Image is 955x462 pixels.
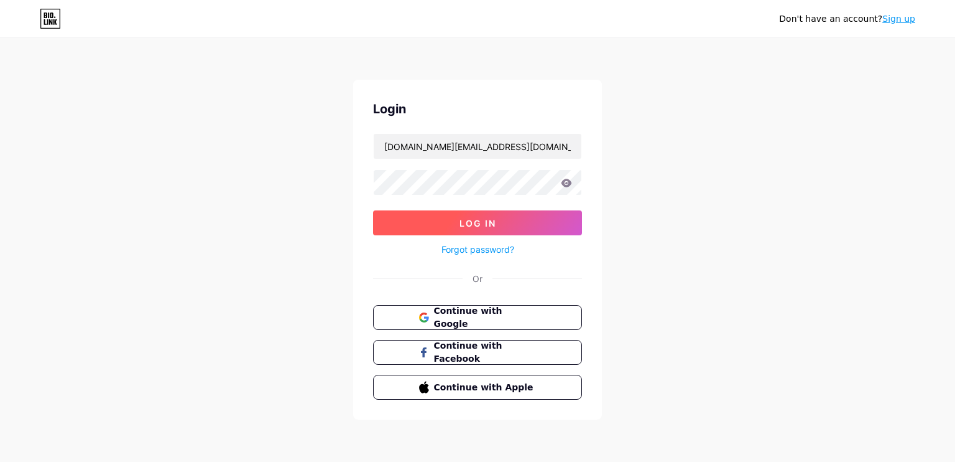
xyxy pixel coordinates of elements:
[373,210,582,235] button: Log In
[373,340,582,365] button: Continue with Facebook
[434,381,537,394] span: Continue with Apple
[882,14,915,24] a: Sign up
[473,272,482,285] div: Or
[434,304,537,331] span: Continue with Google
[779,12,915,26] div: Don't have an account?
[459,218,496,229] span: Log In
[441,243,514,256] a: Forgot password?
[373,100,582,118] div: Login
[374,134,581,159] input: Username
[373,305,582,330] button: Continue with Google
[434,339,537,365] span: Continue with Facebook
[373,375,582,400] button: Continue with Apple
